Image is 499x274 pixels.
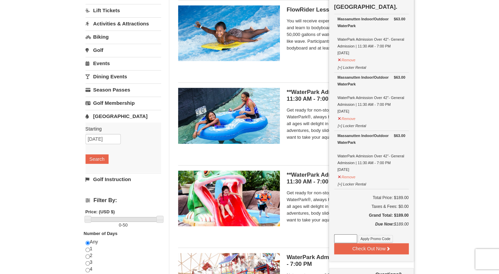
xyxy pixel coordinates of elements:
[119,222,121,228] span: 0
[85,44,161,56] a: Golf
[85,83,161,96] a: Season Passes
[85,57,161,70] a: Events
[334,194,409,201] h6: Total Price: $189.00
[85,222,161,229] label: -
[394,16,405,22] strong: $63.00
[338,62,366,71] button: [+] Locker Rental
[338,74,405,87] div: Massanutten Indoor/Outdoor WaterPark
[287,254,405,268] h5: WaterPark Admission- Observer | 11:30 AM - 7:00 PM
[123,222,128,228] span: 50
[334,221,409,234] div: $189.00
[85,70,161,83] a: Dining Events
[178,5,280,61] img: 6619917-216-363963c7.jpg
[287,107,405,141] span: Get ready for non-stop thrills at the Massanutten WaterPark®, always heated to 84° Fahrenheit. Ch...
[85,154,109,164] button: Search
[338,55,356,63] button: Remove
[394,74,405,81] strong: $63.00
[287,172,405,185] h5: **WaterPark Admission - Under 42” Tall | 11:30 AM - 7:00 PM
[85,4,161,17] a: Lift Tickets
[85,17,161,30] a: Activities & Attractions
[338,132,405,146] div: Massanutten Indoor/Outdoor WaterPark
[178,88,280,143] img: 6619917-720-80b70c28.jpg
[334,243,409,254] button: Check Out Now
[178,171,280,226] img: 6619917-732-e1c471e4.jpg
[338,121,366,129] button: [+] Locker Rental
[375,222,394,227] strong: Due Now:
[334,212,409,219] h5: Grand Total: $189.00
[338,114,356,122] button: Remove
[287,89,405,102] h5: **WaterPark Admission - Over 42” Tall | 11:30 AM - 7:00 PM
[338,172,356,180] button: Remove
[394,132,405,139] strong: $63.00
[85,209,115,214] strong: Price: (USD $)
[334,4,397,10] strong: [GEOGRAPHIC_DATA].
[358,235,393,242] button: Apply Promo Code
[85,31,161,43] a: Biking
[85,125,156,132] label: Starting
[338,132,405,173] div: WaterPark Admission Over 42"- General Admission | 11:30 AM - 7:00 PM [DATE]
[338,16,405,29] div: Massanutten Indoor/Outdoor WaterPark
[84,231,118,236] strong: Number of Days
[85,173,161,185] a: Golf Instruction
[287,18,405,52] span: You will receive expert training from a WaterPark Flow Pro and learn to bodyboard or surf on the ...
[287,6,405,13] h5: FlowRider Lesson | 9:45 - 11:15 AM
[338,179,366,188] button: [+] Locker Rental
[338,74,405,115] div: WaterPark Admission Over 42"- General Admission | 11:30 AM - 7:00 PM [DATE]
[85,97,161,109] a: Golf Membership
[338,16,405,56] div: WaterPark Admission Over 42"- General Admission | 11:30 AM - 7:00 PM [DATE]
[334,203,409,210] div: Taxes & Fees: $0.00
[85,197,161,203] h4: Filter By:
[287,190,405,223] span: Get ready for non-stop thrills at the Massanutten WaterPark®, always heated to 84° Fahrenheit. Ch...
[85,110,161,122] a: [GEOGRAPHIC_DATA]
